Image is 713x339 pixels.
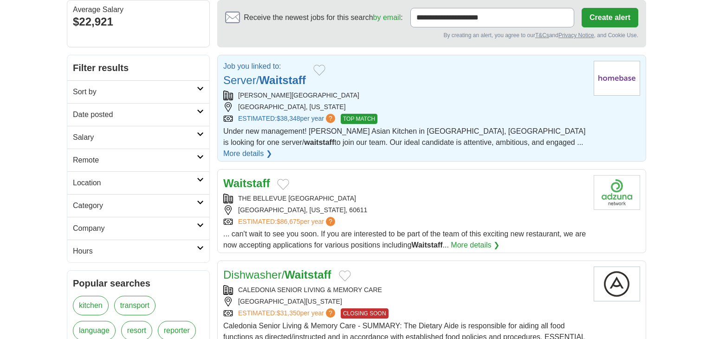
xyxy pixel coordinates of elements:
a: transport [114,296,156,315]
span: ? [326,217,335,226]
a: Hours [67,240,209,262]
h2: Company [73,223,197,234]
span: Under new management! [PERSON_NAME] Asian Kitchen in [GEOGRAPHIC_DATA], [GEOGRAPHIC_DATA] is look... [223,127,585,146]
h2: Hours [73,246,197,257]
p: Job you linked to: [223,61,306,72]
h2: Salary [73,132,197,143]
h2: Date posted [73,109,197,120]
h2: Remote [73,155,197,166]
a: Date posted [67,103,209,126]
div: $22,921 [73,13,204,30]
div: [GEOGRAPHIC_DATA], [US_STATE], 60611 [223,205,586,215]
a: Sort by [67,80,209,103]
span: CLOSING SOON [341,308,389,319]
a: ESTIMATED:$86,675per year? [238,217,337,227]
a: Waitstaff [223,177,270,189]
div: [GEOGRAPHIC_DATA], [US_STATE] [223,102,586,112]
div: [GEOGRAPHIC_DATA][US_STATE] [223,297,586,306]
div: THE BELLEVUE [GEOGRAPHIC_DATA] [223,194,586,203]
h2: Location [73,177,197,189]
button: Create alert [582,8,638,27]
a: Salary [67,126,209,149]
a: Remote [67,149,209,171]
a: Dishwasher/Waitstaff [223,268,331,281]
a: Location [67,171,209,194]
span: ? [326,308,335,318]
a: More details ❯ [223,148,272,159]
span: $38,348 [277,115,300,122]
div: Average Salary [73,6,204,13]
span: TOP MATCH [341,114,377,124]
img: Company logo [594,175,640,210]
a: ESTIMATED:$38,348per year? [238,114,337,124]
strong: Waitstaff [412,241,443,249]
span: $31,350 [277,309,300,317]
div: [PERSON_NAME][GEOGRAPHIC_DATA] [223,91,586,100]
a: ESTIMATED:$31,350per year? [238,308,337,319]
a: by email [373,13,401,21]
a: kitchen [73,296,109,315]
span: ? [326,114,335,123]
a: Privacy Notice [558,32,594,39]
a: More details ❯ [451,240,499,251]
a: Category [67,194,209,217]
a: T&Cs [535,32,549,39]
h2: Sort by [73,86,197,98]
img: Company logo [594,267,640,301]
h2: Filter results [67,55,209,80]
button: Add to favorite jobs [277,179,289,190]
span: $86,675 [277,218,300,225]
div: CALEDONIA SENIOR LIVING & MEMORY CARE [223,285,586,295]
strong: Waitstaff [285,268,331,281]
span: Receive the newest jobs for this search : [244,12,402,23]
img: Company logo [594,61,640,96]
span: ... can't wait to see you soon. If you are interested to be part of the team of this exciting new... [223,230,586,249]
h2: Popular searches [73,276,204,290]
div: By creating an alert, you agree to our and , and Cookie Use. [225,31,638,39]
button: Add to favorite jobs [313,65,325,76]
a: Server/Waitstaff [223,74,306,86]
button: Add to favorite jobs [339,270,351,281]
h2: Category [73,200,197,211]
a: Company [67,217,209,240]
strong: Waitstaff [259,74,305,86]
strong: waitstaff [304,138,334,146]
